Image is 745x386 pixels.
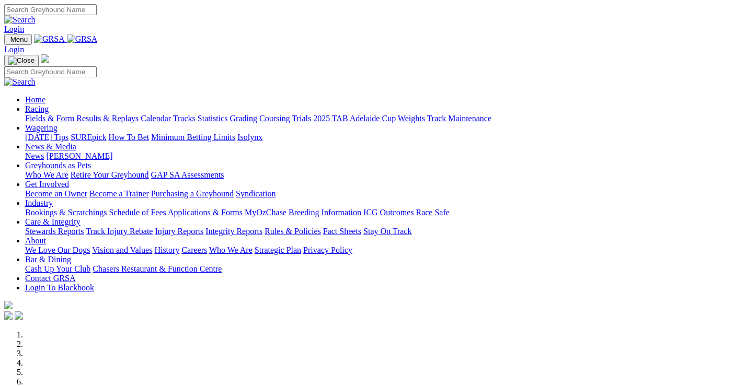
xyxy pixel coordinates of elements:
[25,217,81,226] a: Care & Integrity
[71,170,149,179] a: Retire Your Greyhound
[4,55,39,66] button: Toggle navigation
[363,227,411,236] a: Stay On Track
[25,208,107,217] a: Bookings & Scratchings
[25,95,45,104] a: Home
[25,114,741,123] div: Racing
[323,227,361,236] a: Fact Sheets
[168,208,243,217] a: Applications & Forms
[230,114,257,123] a: Grading
[151,133,235,142] a: Minimum Betting Limits
[4,301,13,309] img: logo-grsa-white.png
[25,123,58,132] a: Wagering
[4,66,97,77] input: Search
[25,142,76,151] a: News & Media
[71,133,106,142] a: SUREpick
[8,56,35,65] img: Close
[255,245,301,254] a: Strategic Plan
[173,114,196,123] a: Tracks
[4,77,36,87] img: Search
[4,45,24,54] a: Login
[25,245,90,254] a: We Love Our Dogs
[209,245,253,254] a: Who We Are
[25,264,90,273] a: Cash Up Your Club
[4,4,97,15] input: Search
[25,170,741,180] div: Greyhounds as Pets
[4,15,36,25] img: Search
[86,227,153,236] a: Track Injury Rebate
[25,180,69,189] a: Get Involved
[205,227,262,236] a: Integrity Reports
[46,151,112,160] a: [PERSON_NAME]
[25,133,68,142] a: [DATE] Tips
[292,114,311,123] a: Trials
[154,245,179,254] a: History
[109,133,150,142] a: How To Bet
[67,34,98,44] img: GRSA
[303,245,352,254] a: Privacy Policy
[416,208,449,217] a: Race Safe
[25,198,53,207] a: Industry
[4,311,13,320] img: facebook.svg
[259,114,290,123] a: Coursing
[89,189,149,198] a: Become a Trainer
[363,208,414,217] a: ICG Outcomes
[15,311,23,320] img: twitter.svg
[313,114,396,123] a: 2025 TAB Adelaide Cup
[25,189,741,198] div: Get Involved
[4,34,32,45] button: Toggle navigation
[245,208,286,217] a: MyOzChase
[25,170,68,179] a: Who We Are
[427,114,491,123] a: Track Maintenance
[25,283,94,292] a: Login To Blackbook
[141,114,171,123] a: Calendar
[198,114,228,123] a: Statistics
[10,36,28,43] span: Menu
[25,255,71,264] a: Bar & Dining
[25,189,87,198] a: Become an Owner
[25,227,84,236] a: Stewards Reports
[236,189,276,198] a: Syndication
[25,264,741,274] div: Bar & Dining
[25,151,741,161] div: News & Media
[25,236,46,245] a: About
[289,208,361,217] a: Breeding Information
[34,34,65,44] img: GRSA
[25,104,49,113] a: Racing
[76,114,139,123] a: Results & Replays
[92,245,152,254] a: Vision and Values
[109,208,166,217] a: Schedule of Fees
[93,264,222,273] a: Chasers Restaurant & Function Centre
[25,208,741,217] div: Industry
[25,245,741,255] div: About
[25,274,75,283] a: Contact GRSA
[25,227,741,236] div: Care & Integrity
[155,227,203,236] a: Injury Reports
[41,54,49,63] img: logo-grsa-white.png
[25,151,44,160] a: News
[25,161,91,170] a: Greyhounds as Pets
[151,189,234,198] a: Purchasing a Greyhound
[398,114,425,123] a: Weights
[4,25,24,33] a: Login
[25,133,741,142] div: Wagering
[25,114,74,123] a: Fields & Form
[151,170,224,179] a: GAP SA Assessments
[237,133,262,142] a: Isolynx
[265,227,321,236] a: Rules & Policies
[181,245,207,254] a: Careers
